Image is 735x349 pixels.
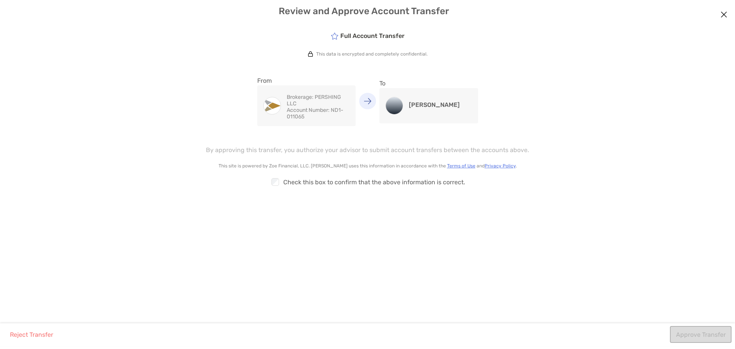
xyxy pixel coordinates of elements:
img: Pershing_logo.svg [264,97,281,114]
a: Terms of Use [447,163,475,169]
p: To [379,79,478,88]
img: icon lock [308,51,313,57]
h4: [PERSON_NAME] [409,101,460,108]
button: Close modal [718,9,730,21]
p: This data is encrypted and completely confidential. [316,51,428,57]
p: By approving this transfer, you authorize your advisor to submit account transfers between the ac... [206,145,529,155]
p: From [257,76,356,85]
span: Account Number: [287,107,330,113]
p: This site is powered by Zoe Financial, LLC. [PERSON_NAME] uses this information in accordance wit... [115,163,620,169]
h5: Full Account Transfer [331,32,405,40]
button: Reject Transfer [4,326,59,343]
h4: Review and Approve Account Transfer [7,6,728,16]
p: ND1-011065 [287,107,350,120]
p: PERSHING LLC [287,94,350,107]
img: Roth IRA [386,97,403,114]
a: Privacy Policy [485,163,516,169]
div: Check this box to confirm that the above information is correct. [115,173,620,191]
img: Icon arrow [364,98,371,104]
span: Brokerage: [287,94,314,100]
